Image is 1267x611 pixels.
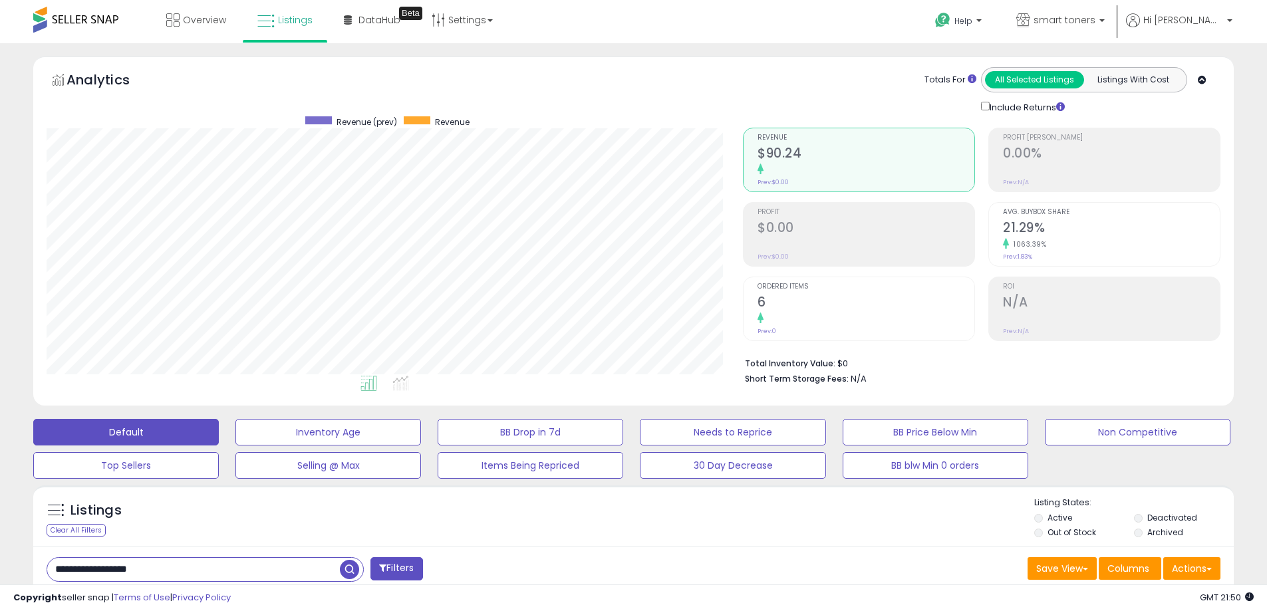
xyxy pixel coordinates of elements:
[370,557,422,580] button: Filters
[358,13,400,27] span: DataHub
[33,419,219,445] button: Default
[1107,562,1149,575] span: Columns
[13,591,62,604] strong: Copyright
[1003,134,1220,142] span: Profit [PERSON_NAME]
[70,501,122,520] h5: Listings
[745,358,835,369] b: Total Inventory Value:
[758,327,776,335] small: Prev: 0
[1048,527,1096,538] label: Out of Stock
[1003,209,1220,216] span: Avg. Buybox Share
[1163,557,1220,580] button: Actions
[1028,557,1097,580] button: Save View
[399,7,422,20] div: Tooltip anchor
[1034,497,1234,509] p: Listing States:
[235,452,421,479] button: Selling @ Max
[1099,557,1161,580] button: Columns
[1200,591,1254,604] span: 2025-09-15 21:50 GMT
[758,146,974,164] h2: $90.24
[33,452,219,479] button: Top Sellers
[438,452,623,479] button: Items Being Repriced
[337,116,397,128] span: Revenue (prev)
[758,178,789,186] small: Prev: $0.00
[843,452,1028,479] button: BB blw Min 0 orders
[851,372,867,385] span: N/A
[1143,13,1223,27] span: Hi [PERSON_NAME]
[758,295,974,312] h2: 6
[235,419,421,445] button: Inventory Age
[1147,527,1183,538] label: Archived
[954,15,972,27] span: Help
[758,134,974,142] span: Revenue
[13,592,231,604] div: seller snap | |
[745,354,1210,370] li: $0
[183,13,226,27] span: Overview
[1003,283,1220,291] span: ROI
[1045,419,1230,445] button: Non Competitive
[924,74,976,86] div: Totals For
[745,373,849,384] b: Short Term Storage Fees:
[924,2,995,43] a: Help
[758,253,789,261] small: Prev: $0.00
[1009,239,1046,249] small: 1063.39%
[1048,512,1072,523] label: Active
[1034,13,1095,27] span: smart toners
[1003,253,1032,261] small: Prev: 1.83%
[758,209,974,216] span: Profit
[114,591,170,604] a: Terms of Use
[438,419,623,445] button: BB Drop in 7d
[1147,512,1197,523] label: Deactivated
[278,13,313,27] span: Listings
[1003,146,1220,164] h2: 0.00%
[758,283,974,291] span: Ordered Items
[1126,13,1232,43] a: Hi [PERSON_NAME]
[1003,327,1029,335] small: Prev: N/A
[640,452,825,479] button: 30 Day Decrease
[435,116,470,128] span: Revenue
[985,71,1084,88] button: All Selected Listings
[843,419,1028,445] button: BB Price Below Min
[67,70,156,92] h5: Analytics
[640,419,825,445] button: Needs to Reprice
[1003,220,1220,238] h2: 21.29%
[934,12,951,29] i: Get Help
[758,220,974,238] h2: $0.00
[47,524,106,537] div: Clear All Filters
[1003,295,1220,312] h2: N/A
[172,591,231,604] a: Privacy Policy
[1083,71,1183,88] button: Listings With Cost
[1003,178,1029,186] small: Prev: N/A
[971,99,1081,114] div: Include Returns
